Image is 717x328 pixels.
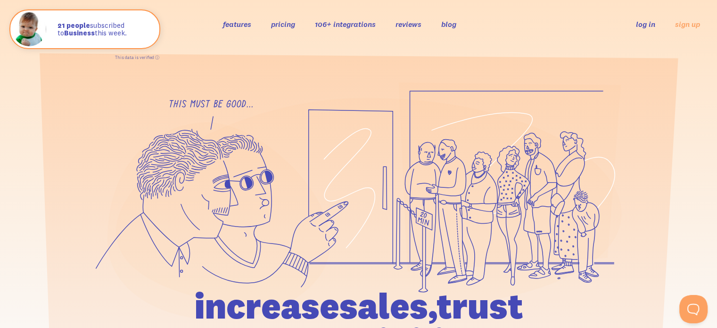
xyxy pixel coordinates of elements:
a: pricing [271,19,295,29]
p: subscribed to this week. [58,22,150,37]
a: blog [441,19,456,29]
a: log in [636,19,655,29]
a: This data is verified ⓘ [115,55,159,60]
strong: Business [64,28,95,37]
a: sign up [675,19,700,29]
img: Fomo [12,12,46,46]
strong: 21 people [58,21,90,30]
iframe: Help Scout Beacon - Open [679,295,708,323]
a: 106+ integrations [315,19,376,29]
a: reviews [396,19,421,29]
a: features [223,19,251,29]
